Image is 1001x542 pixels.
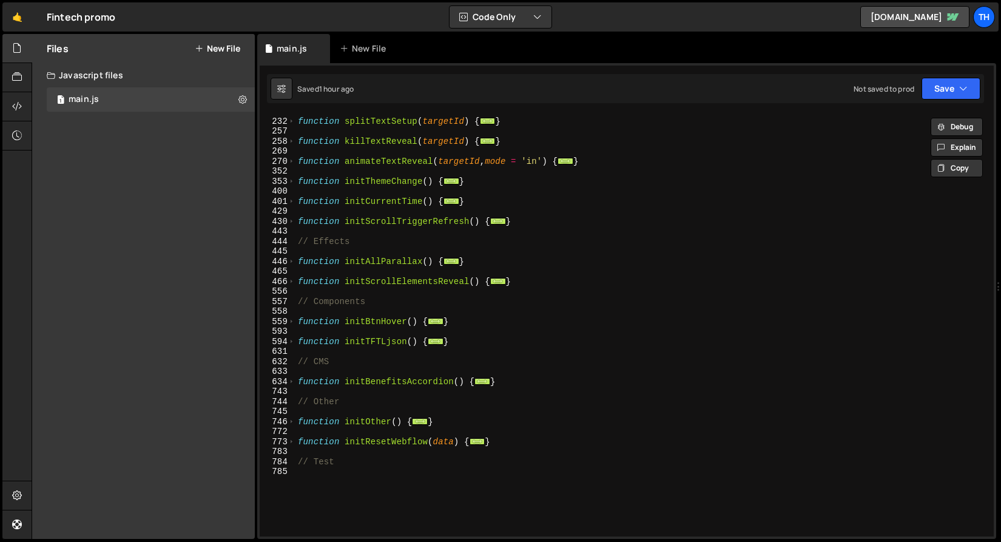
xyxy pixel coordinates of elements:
[860,6,969,28] a: [DOMAIN_NAME]
[260,257,295,267] div: 446
[474,378,490,384] span: ...
[922,78,980,100] button: Save
[47,87,255,112] div: 16948/46441.js
[260,427,295,437] div: 772
[277,42,307,55] div: main.js
[260,277,295,287] div: 466
[443,197,459,204] span: ...
[260,286,295,297] div: 556
[2,2,32,32] a: 🤙
[260,357,295,367] div: 632
[297,84,354,94] div: Saved
[260,397,295,407] div: 744
[260,177,295,187] div: 353
[260,117,295,127] div: 232
[260,447,295,457] div: 783
[260,467,295,477] div: 785
[32,63,255,87] div: Javascript files
[260,226,295,237] div: 443
[260,417,295,427] div: 746
[412,418,428,424] span: ...
[260,237,295,247] div: 444
[443,257,459,264] span: ...
[260,337,295,347] div: 594
[260,126,295,137] div: 257
[47,10,115,24] div: Fintech promo
[260,377,295,387] div: 634
[319,84,354,94] div: 1 hour ago
[480,117,496,124] span: ...
[931,118,983,136] button: Debug
[973,6,995,28] a: Th
[260,186,295,197] div: 400
[490,277,506,284] span: ...
[260,367,295,377] div: 633
[260,387,295,397] div: 743
[340,42,391,55] div: New File
[854,84,914,94] div: Not saved to prod
[260,166,295,177] div: 352
[260,317,295,327] div: 559
[260,307,295,317] div: 558
[428,317,443,324] span: ...
[931,138,983,157] button: Explain
[260,457,295,467] div: 784
[260,246,295,257] div: 445
[443,177,459,184] span: ...
[558,157,573,164] span: ...
[931,159,983,177] button: Copy
[260,327,295,337] div: 593
[480,137,496,144] span: ...
[260,206,295,217] div: 429
[57,96,64,106] span: 1
[69,94,99,105] div: main.js
[260,217,295,227] div: 430
[450,6,551,28] button: Code Only
[260,197,295,207] div: 401
[260,137,295,147] div: 258
[260,297,295,307] div: 557
[470,438,485,444] span: ...
[260,437,295,447] div: 773
[428,337,443,344] span: ...
[260,146,295,157] div: 269
[490,217,506,224] span: ...
[260,407,295,417] div: 745
[195,44,240,53] button: New File
[260,266,295,277] div: 465
[260,157,295,167] div: 270
[47,42,69,55] h2: Files
[260,347,295,357] div: 631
